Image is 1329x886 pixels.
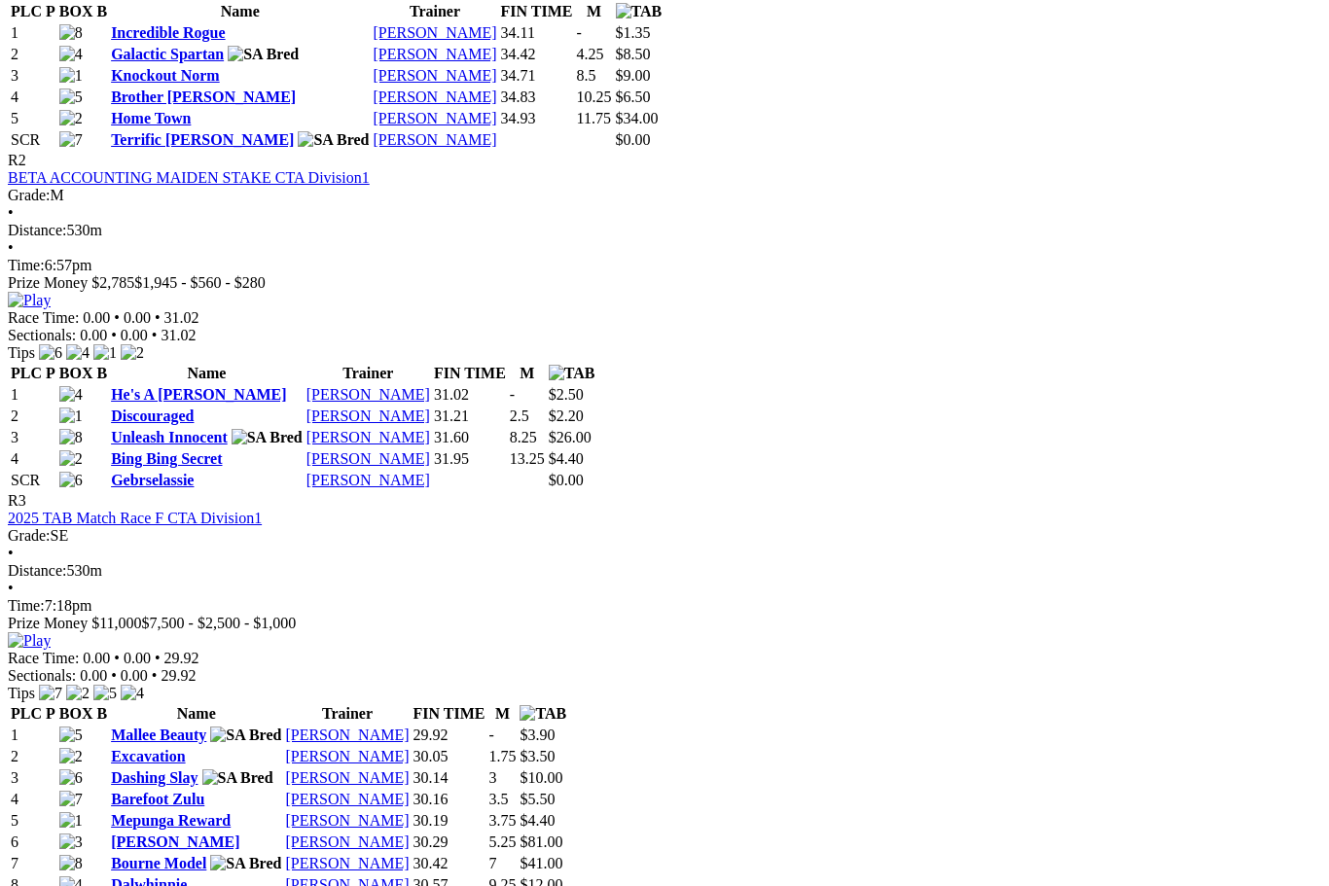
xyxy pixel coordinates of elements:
img: 1 [59,408,83,425]
img: SA Bred [210,855,281,872]
img: SA Bred [228,46,299,63]
span: Time: [8,597,45,614]
span: BOX [59,3,93,19]
span: B [96,3,107,19]
td: 30.16 [413,790,486,809]
a: 2025 TAB Match Race F CTA Division1 [8,510,262,526]
text: 8.25 [510,429,537,445]
span: 0.00 [124,650,151,666]
td: 7 [10,854,56,873]
span: $81.00 [520,833,562,850]
span: • [8,545,14,561]
text: 1.75 [488,748,516,764]
span: $7,500 - $2,500 - $1,000 [142,615,297,631]
td: 31.95 [433,449,507,469]
img: 6 [39,344,62,362]
span: $10.00 [520,769,562,786]
text: 8.5 [577,67,596,84]
img: SA Bred [202,769,273,787]
span: $4.40 [549,450,584,467]
img: 4 [59,386,83,404]
span: PLC [11,705,42,722]
span: • [111,667,117,684]
span: Race Time: [8,309,79,326]
span: $2.50 [549,386,584,403]
a: He's A [PERSON_NAME] [111,386,286,403]
span: Grade: [8,187,51,203]
span: $9.00 [616,67,651,84]
span: Sectionals: [8,327,76,343]
span: $2.20 [549,408,584,424]
td: 30.14 [413,768,486,788]
a: [PERSON_NAME] [285,727,409,743]
span: 0.00 [80,667,107,684]
a: Knockout Norm [111,67,220,84]
a: [PERSON_NAME] [285,769,409,786]
td: 30.42 [413,854,486,873]
span: Distance: [8,222,66,238]
span: $0.00 [549,472,584,488]
text: 3.5 [488,791,508,807]
div: 7:18pm [8,597,1321,615]
div: M [8,187,1321,204]
td: 3 [10,66,56,86]
td: 34.42 [500,45,574,64]
td: 2 [10,45,56,64]
img: 2 [66,685,90,702]
text: 2.5 [510,408,529,424]
img: 8 [59,24,83,42]
a: Dashing Slay [111,769,198,786]
a: [PERSON_NAME] [306,450,430,467]
td: 34.93 [500,109,574,128]
th: FIN TIME [500,2,574,21]
span: • [155,650,161,666]
td: 30.29 [413,833,486,852]
text: - [510,386,515,403]
text: - [488,727,493,743]
img: 7 [59,791,83,808]
span: 29.92 [161,667,196,684]
img: 6 [59,769,83,787]
td: 5 [10,109,56,128]
a: [PERSON_NAME] [285,833,409,850]
th: Name [110,2,370,21]
span: R2 [8,152,26,168]
td: 31.21 [433,407,507,426]
td: 1 [10,23,56,43]
th: Trainer [305,364,431,383]
td: 4 [10,790,56,809]
span: Distance: [8,562,66,579]
th: Name [110,704,282,724]
a: Unleash Innocent [111,429,228,445]
a: Bourne Model [111,855,206,871]
a: [PERSON_NAME] [285,812,409,829]
td: 5 [10,811,56,831]
span: 0.00 [83,309,110,326]
td: 6 [10,833,56,852]
span: • [8,580,14,596]
th: FIN TIME [433,364,507,383]
img: 4 [121,685,144,702]
th: M [487,704,517,724]
div: Prize Money $2,785 [8,274,1321,292]
td: 30.19 [413,811,486,831]
a: Brother [PERSON_NAME] [111,89,296,105]
span: $26.00 [549,429,592,445]
img: 2 [59,748,83,765]
th: M [576,2,613,21]
span: PLC [11,3,42,19]
th: M [509,364,546,383]
span: Time: [8,257,45,273]
a: Excavation [111,748,185,764]
td: SCR [10,471,56,490]
span: Tips [8,344,35,361]
td: 30.05 [413,747,486,766]
a: [PERSON_NAME] [373,89,496,105]
span: PLC [11,365,42,381]
span: P [46,705,55,722]
img: SA Bred [298,131,369,149]
text: 10.25 [577,89,612,105]
span: • [111,327,117,343]
a: Galactic Spartan [111,46,224,62]
span: • [8,239,14,256]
